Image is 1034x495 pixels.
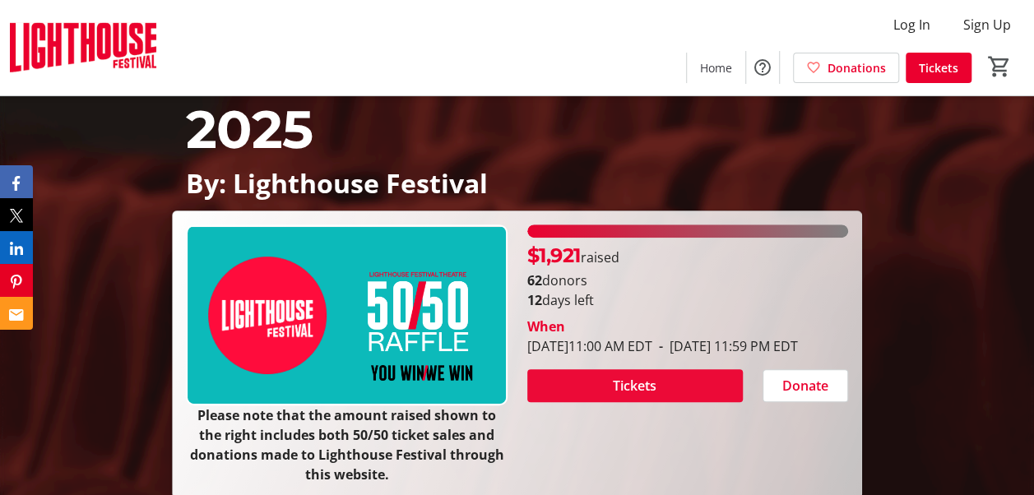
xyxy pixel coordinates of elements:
[893,15,930,35] span: Log In
[527,241,619,271] p: raised
[613,376,656,396] span: Tickets
[527,243,581,267] span: $1,921
[527,317,565,336] div: When
[652,337,798,355] span: [DATE] 11:59 PM EDT
[527,369,743,402] button: Tickets
[10,7,156,89] img: Lighthouse Festival's Logo
[950,12,1024,38] button: Sign Up
[906,53,971,83] a: Tickets
[782,376,828,396] span: Donate
[700,59,732,76] span: Home
[527,271,848,290] p: donors
[185,169,848,197] p: By: Lighthouse Festival
[763,369,848,402] button: Donate
[828,59,886,76] span: Donations
[793,53,899,83] a: Donations
[963,15,1011,35] span: Sign Up
[186,224,507,405] img: Campaign CTA Media Photo
[985,52,1014,81] button: Cart
[189,406,503,483] strong: Please note that the amount raised shown to the right includes both 50/50 ticket sales and donati...
[880,12,944,38] button: Log In
[527,271,542,289] b: 62
[527,337,652,355] span: [DATE] 11:00 AM EDT
[746,51,779,84] button: Help
[527,291,542,309] span: 12
[652,337,670,355] span: -
[687,53,745,83] a: Home
[919,59,958,76] span: Tickets
[527,290,848,310] p: days left
[527,224,848,238] div: 100% of fundraising goal reached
